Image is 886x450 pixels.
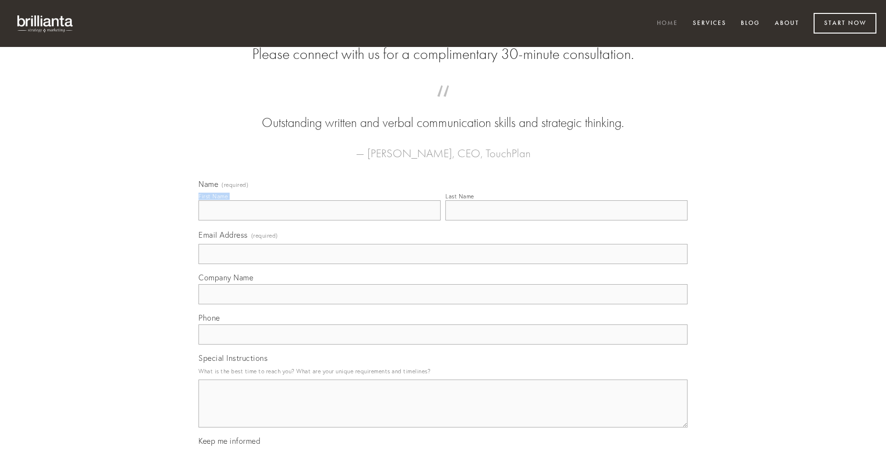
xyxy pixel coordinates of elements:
[198,193,228,200] div: First Name
[214,95,672,132] blockquote: Outstanding written and verbal communication skills and strategic thinking.
[198,273,253,282] span: Company Name
[198,45,688,63] h2: Please connect with us for a complimentary 30-minute consultation.
[198,365,688,378] p: What is the best time to reach you? What are your unique requirements and timelines?
[198,353,268,363] span: Special Instructions
[221,182,248,188] span: (required)
[10,10,82,37] img: brillianta - research, strategy, marketing
[198,436,260,446] span: Keep me informed
[198,230,248,240] span: Email Address
[814,13,876,34] a: Start Now
[251,229,278,242] span: (required)
[214,132,672,163] figcaption: — [PERSON_NAME], CEO, TouchPlan
[198,313,220,323] span: Phone
[651,16,684,32] a: Home
[198,179,218,189] span: Name
[445,193,474,200] div: Last Name
[769,16,805,32] a: About
[687,16,733,32] a: Services
[214,95,672,114] span: “
[734,16,766,32] a: Blog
